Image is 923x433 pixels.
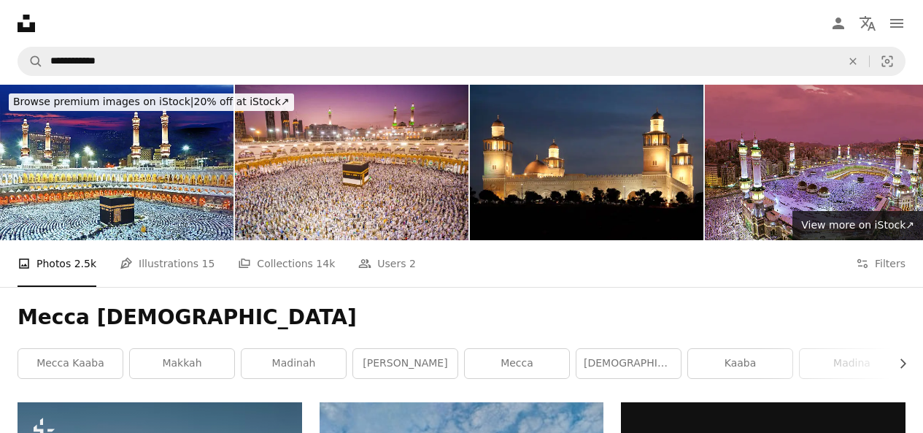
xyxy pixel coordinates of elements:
[358,240,416,287] a: Users 2
[792,211,923,240] a: View more on iStock↗
[688,349,792,378] a: kaaba
[882,9,911,38] button: Menu
[18,304,905,331] h1: Mecca [DEMOGRAPHIC_DATA]
[576,349,681,378] a: [DEMOGRAPHIC_DATA]
[853,9,882,38] button: Language
[870,47,905,75] button: Visual search
[130,349,234,378] a: makkah
[824,9,853,38] a: Log in / Sign up
[409,256,416,272] span: 2
[18,47,43,75] button: Search Unsplash
[202,256,215,272] span: 15
[353,349,457,378] a: [PERSON_NAME]
[13,96,290,107] span: 20% off at iStock ↗
[801,219,914,231] span: View more on iStock ↗
[242,349,346,378] a: madinah
[238,240,335,287] a: Collections 14k
[235,85,468,240] img: Muslim pilgrims from all around the world doing tawaf, praying around the kabah in Mecca, Saudi A...
[316,256,335,272] span: 14k
[18,47,905,76] form: Find visuals sitewide
[13,96,193,107] span: Browse premium images on iStock |
[470,85,703,240] img: King Hussein Mosque
[18,349,123,378] a: mecca kaaba
[800,349,904,378] a: madina
[889,349,905,378] button: scroll list to the right
[856,240,905,287] button: Filters
[465,349,569,378] a: mecca
[120,240,215,287] a: Illustrations 15
[18,15,35,32] a: Home — Unsplash
[837,47,869,75] button: Clear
